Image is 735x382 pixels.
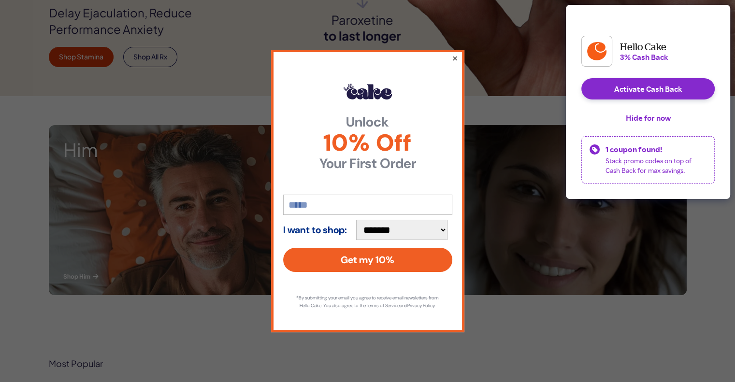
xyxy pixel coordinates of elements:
[283,115,452,129] strong: Unlock
[366,302,400,309] a: Terms of Service
[344,84,392,99] img: Hello Cake
[283,131,452,155] span: 10% Off
[283,157,452,170] strong: Your First Order
[407,302,434,309] a: Privacy Policy
[451,52,458,64] button: ×
[283,225,347,235] strong: I want to shop:
[293,294,443,310] p: *By submitting your email you agree to receive email newsletters from Hello Cake. You also agree ...
[283,248,452,272] button: Get my 10%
